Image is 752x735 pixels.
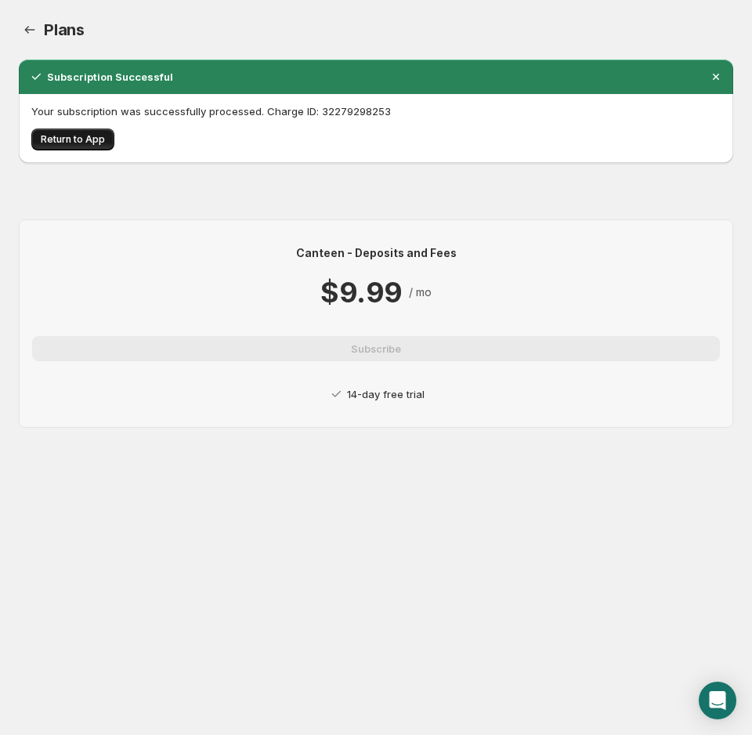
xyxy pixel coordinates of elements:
[41,133,105,146] span: Return to App
[320,273,402,311] p: $9.99
[699,682,736,719] div: Open Intercom Messenger
[44,20,85,39] span: Plans
[19,19,41,41] a: Home
[409,284,432,300] p: / mo
[47,69,173,85] h2: Subscription Successful
[31,129,114,150] button: Return to App
[705,66,727,88] button: Dismiss notification
[347,386,425,402] p: 14-day free trial
[31,103,721,119] p: Your subscription was successfully processed. Charge ID: 32279298253
[32,245,720,261] p: Canteen - Deposits and Fees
